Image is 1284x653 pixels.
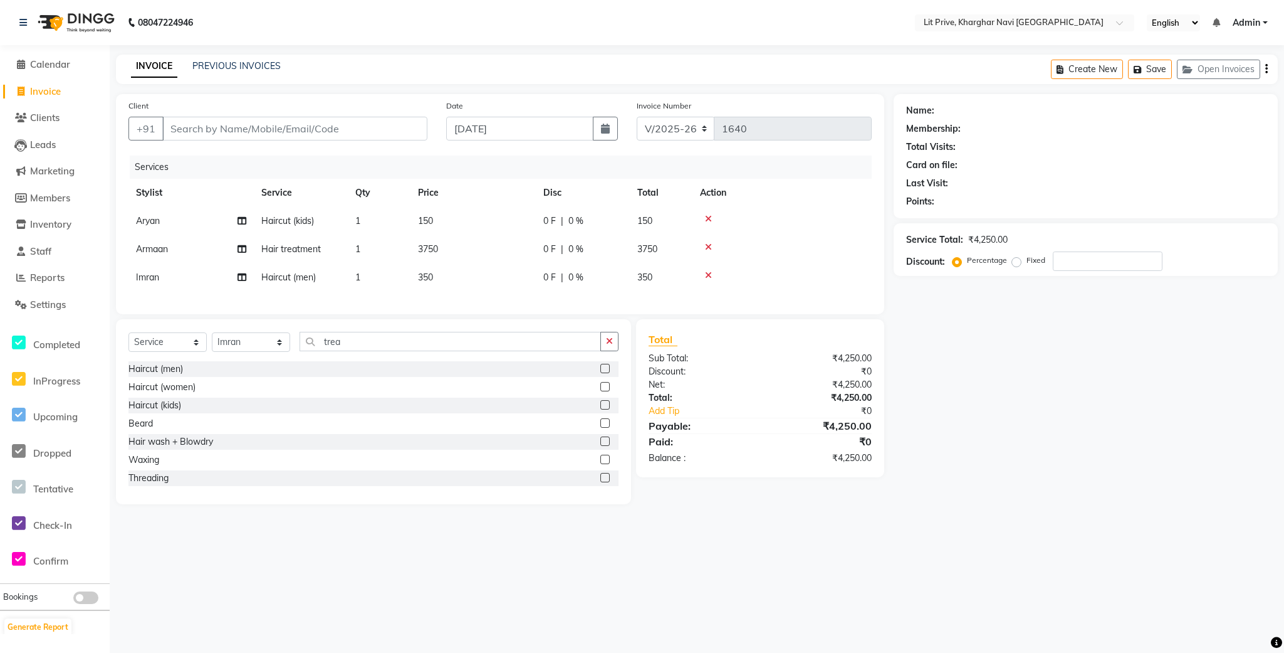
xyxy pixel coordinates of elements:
div: Haircut (women) [128,381,196,394]
div: ₹0 [760,365,881,378]
span: Admin [1233,16,1260,29]
div: Haircut (kids) [128,399,181,412]
a: Calendar [3,58,107,72]
span: Upcoming [33,411,78,423]
a: Add Tip [639,405,780,418]
span: 350 [418,272,433,283]
span: 0 % [568,243,583,256]
span: Marketing [30,165,75,177]
div: Points: [906,195,934,208]
div: ₹4,250.00 [760,452,881,465]
span: Members [30,192,70,204]
span: 0 F [543,271,556,284]
a: Marketing [3,164,107,179]
span: 3750 [637,243,657,255]
div: Hair wash + Blowdry [128,435,213,449]
div: Name: [906,104,934,117]
b: 08047224946 [138,5,193,40]
a: Leads [3,138,107,152]
input: Search by Name/Mobile/Email/Code [162,117,427,141]
input: Search or Scan [300,332,601,351]
span: Dropped [33,447,71,459]
div: Balance : [639,452,760,465]
button: Save [1128,60,1172,79]
label: Percentage [967,255,1007,266]
div: ₹4,250.00 [968,233,1008,247]
th: Total [630,179,692,207]
label: Invoice Number [637,100,691,112]
a: Staff [3,245,107,259]
span: 1 [355,243,360,255]
span: Confirm [33,555,68,567]
span: | [561,215,563,228]
div: Last Visit: [906,177,948,190]
div: Membership: [906,122,961,135]
span: 1 [355,215,360,226]
span: Staff [30,245,51,257]
div: Card on file: [906,159,958,172]
label: Fixed [1026,255,1045,266]
a: Clients [3,111,107,125]
a: INVOICE [131,55,177,78]
span: Armaan [136,243,168,255]
div: ₹0 [780,405,881,418]
span: Reports [30,272,65,284]
div: Net: [639,378,760,391]
button: Generate Report [4,618,71,636]
span: Tentative [33,483,73,495]
span: Aryan [136,215,160,226]
span: 150 [418,215,433,226]
span: Total [649,333,677,346]
th: Disc [536,179,630,207]
span: Completed [33,339,80,351]
div: ₹4,250.00 [760,418,881,433]
span: Calendar [30,58,70,70]
span: Invoice [30,85,61,97]
span: Leads [30,139,56,151]
span: | [561,271,563,284]
label: Date [446,100,463,112]
div: ₹4,250.00 [760,352,881,365]
div: Services [130,156,881,179]
div: Paid: [639,434,760,449]
div: ₹4,250.00 [760,391,881,405]
div: Threading [128,472,169,485]
span: 0 % [568,215,583,228]
span: 0 F [543,243,556,256]
a: Members [3,191,107,206]
div: Service Total: [906,233,963,247]
div: Total: [639,391,760,405]
span: 150 [637,215,652,226]
th: Stylist [128,179,254,207]
button: Create New [1051,60,1123,79]
span: Clients [30,112,60,124]
th: Qty [348,179,410,207]
div: Total Visits: [906,141,956,154]
div: ₹0 [760,434,881,449]
button: +91 [128,117,164,141]
a: PREVIOUS INVOICES [192,60,281,72]
img: logo [32,5,118,40]
div: Payable: [639,418,760,433]
div: Discount: [639,365,760,378]
span: 350 [637,272,652,283]
label: Client [128,100,149,112]
th: Price [410,179,536,207]
a: Inventory [3,218,107,232]
span: 0 % [568,271,583,284]
span: Bookings [3,592,38,602]
span: | [561,243,563,256]
span: Inventory [30,218,71,230]
th: Action [692,179,872,207]
div: Beard [128,417,153,430]
span: Settings [30,299,66,311]
div: Sub Total: [639,352,760,365]
span: 0 F [543,215,556,228]
span: Hair treatment [261,243,321,255]
div: ₹4,250.00 [760,378,881,391]
th: Service [254,179,348,207]
div: Discount: [906,255,945,268]
a: Settings [3,298,107,312]
a: Reports [3,271,107,285]
a: Invoice [3,85,107,99]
